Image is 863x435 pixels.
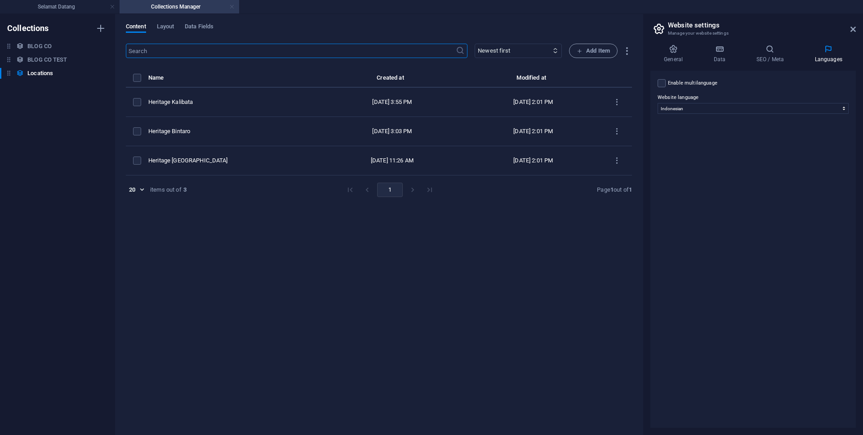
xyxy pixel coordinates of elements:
[327,127,458,135] div: [DATE] 3:03 PM
[569,44,618,58] button: Add Item
[126,21,146,34] span: Content
[120,2,239,12] h4: Collections Manager
[465,72,602,88] th: Modified at
[148,72,320,88] th: Name
[320,72,465,88] th: Created at
[700,45,743,63] h4: Data
[668,29,838,37] h3: Manage your website settings
[126,44,456,58] input: Search
[27,41,52,52] h6: BLOG CO
[650,45,700,63] h4: General
[126,186,147,194] div: 20
[327,157,458,165] div: [DATE] 11:26 AM
[150,186,182,194] div: items out of
[148,98,312,106] div: Heritage Kalibata
[668,78,717,89] label: Enable multilanguage
[472,98,595,106] div: [DATE] 2:01 PM
[610,186,614,193] strong: 1
[377,183,403,197] button: page 1
[27,54,67,65] h6: BLOG CO TEST
[801,45,856,63] h4: Languages
[157,21,174,34] span: Layout
[472,127,595,135] div: [DATE] 2:01 PM
[327,98,458,106] div: [DATE] 3:55 PM
[743,45,801,63] h4: SEO / Meta
[597,186,632,194] div: Page out of
[27,68,53,79] h6: Locations
[148,127,312,135] div: Heritage Bintaro
[148,157,312,165] div: Heritage [GEOGRAPHIC_DATA]
[7,23,49,34] h6: Collections
[126,72,632,175] table: items list
[658,92,849,103] label: Website language
[185,21,214,34] span: Data Fields
[342,183,438,197] nav: pagination navigation
[668,21,856,29] h2: Website settings
[577,45,610,56] span: Add Item
[629,186,632,193] strong: 1
[472,157,595,165] div: [DATE] 2:01 PM
[95,23,106,34] i: Create new collection
[183,186,187,194] strong: 3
